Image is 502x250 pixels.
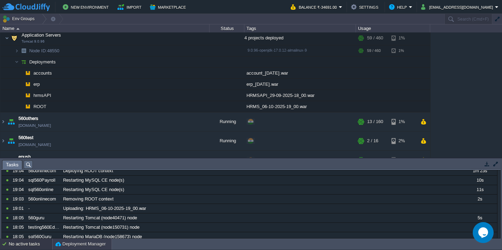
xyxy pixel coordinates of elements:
[0,131,6,150] img: AMDAwAAAACH5BAEAAAAALAAAAAABAAEAAAICRAEAOw==
[55,241,106,248] button: Deployment Manager
[33,92,52,98] a: hrmsAPI
[18,115,38,122] a: 560others
[63,196,114,202] span: Removing ROOT context
[26,204,61,213] div: -
[13,232,26,241] div: 18:05
[367,31,383,45] div: 59 / 460
[1,24,209,32] div: Name
[63,205,146,212] span: Uploading: HRMS_06-10-2025-19_00.war
[389,3,409,11] button: Help
[13,176,26,185] div: 19:04
[6,112,16,131] img: AMDAwAAAACH5BAEAAAAALAAAAAABAAEAAAICRAEAOw==
[248,48,307,52] span: 9.0.96-openjdk-17.0.12-almalinux-9
[210,131,244,150] div: Running
[391,31,414,45] div: 1%
[2,3,50,12] img: CloudJiffy
[117,3,144,11] button: Import
[13,213,26,222] div: 18:05
[244,79,356,90] div: erp_[DATE].war
[18,122,51,129] a: [DOMAIN_NAME]
[391,112,414,131] div: 1%
[63,187,124,193] span: Restarting MySQL CE node(s)
[22,39,45,44] span: Tomcat 9.0.96
[63,177,124,183] span: Restarting MySQL CE node(s)
[63,215,137,221] span: Restarting Tomcat (node40471) node
[367,45,381,56] div: 59 / 460
[210,24,244,32] div: Status
[18,134,33,141] span: 560test
[19,90,23,101] img: AMDAwAAAACH5BAEAAAAALAAAAAABAAEAAAICRAEAOw==
[210,112,244,131] div: Running
[18,153,31,160] a: epush
[463,195,497,204] div: 2s
[63,234,142,240] span: Restarting MariaDB (node158673) node
[391,151,414,169] div: 18%
[367,112,383,131] div: 13 / 160
[463,176,497,185] div: 10s
[19,68,23,78] img: AMDAwAAAACH5BAEAAAAALAAAAAABAAEAAAICRAEAOw==
[29,48,60,54] a: Node ID:48550
[26,223,61,232] div: testing560EduBee
[351,3,380,11] button: Settings
[0,151,6,169] img: AMDAwAAAACH5BAEAAAAALAAAAAABAAEAAAICRAEAOw==
[29,59,57,65] a: Deployments
[63,168,113,174] span: Deploying ROOT context
[367,151,383,169] div: 32 / 340
[19,79,23,90] img: AMDAwAAAACH5BAEAAAAALAAAAAABAAEAAAICRAEAOw==
[9,238,52,250] div: No active tasks
[26,232,61,241] div: sql560Guru
[463,232,497,241] div: 6s
[21,32,62,38] span: Application Servers
[13,223,26,232] div: 18:05
[391,131,414,150] div: 2%
[6,151,16,169] img: AMDAwAAAACH5BAEAAAAALAAAAAABAAEAAAICRAEAOw==
[244,31,356,45] div: 4 projects deployed
[15,45,19,56] img: AMDAwAAAACH5BAEAAAAALAAAAAABAAEAAAICRAEAOw==
[33,70,53,76] a: accounts
[23,90,33,101] img: AMDAwAAAACH5BAEAAAAALAAAAAABAAEAAAICRAEAOw==
[367,131,378,150] div: 2 / 16
[2,14,37,24] button: Env Groups
[473,222,495,243] iframe: chat widget
[13,195,26,204] div: 19:03
[15,56,19,67] img: AMDAwAAAACH5BAEAAAAALAAAAAABAAEAAAICRAEAOw==
[23,101,33,112] img: AMDAwAAAACH5BAEAAAAALAAAAAABAAEAAAICRAEAOw==
[21,32,62,38] a: Application ServersTomcat 9.0.96
[29,48,60,54] span: 48550
[33,104,47,109] a: ROOT
[33,81,41,87] a: erp
[63,3,111,11] button: New Environment
[421,3,495,11] button: [EMAIL_ADDRESS][DOMAIN_NAME]
[6,160,18,169] span: Tasks
[23,68,33,78] img: AMDAwAAAACH5BAEAAAAALAAAAAABAAEAAAICRAEAOw==
[26,166,61,175] div: 560onlinecom
[26,213,61,222] div: 560guru
[356,24,430,32] div: Usage
[13,204,26,213] div: 19:01
[463,185,497,194] div: 11s
[463,213,497,222] div: 5s
[9,31,19,45] img: AMDAwAAAACH5BAEAAAAALAAAAAABAAEAAAICRAEAOw==
[391,45,414,56] div: 1%
[19,45,29,56] img: AMDAwAAAACH5BAEAAAAALAAAAAABAAEAAAICRAEAOw==
[0,112,6,131] img: AMDAwAAAACH5BAEAAAAALAAAAAABAAEAAAICRAEAOw==
[291,3,339,11] button: Balance ₹-34691.00
[463,223,497,232] div: 7s
[26,185,61,194] div: sql560online
[63,224,139,230] span: Restarting Tomcat (node150731) node
[13,185,26,194] div: 19:04
[19,56,29,67] img: AMDAwAAAACH5BAEAAAAALAAAAAABAAEAAAICRAEAOw==
[5,31,9,45] img: AMDAwAAAACH5BAEAAAAALAAAAAABAAEAAAICRAEAOw==
[16,28,20,30] img: AMDAwAAAACH5BAEAAAAALAAAAAABAAEAAAICRAEAOw==
[244,68,356,78] div: account_[DATE].war
[29,48,47,53] span: Node ID:
[245,24,356,32] div: Tags
[23,79,33,90] img: AMDAwAAAACH5BAEAAAAALAAAAAABAAEAAAICRAEAOw==
[244,90,356,101] div: HRMSAPI_29-09-2025-18_00.war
